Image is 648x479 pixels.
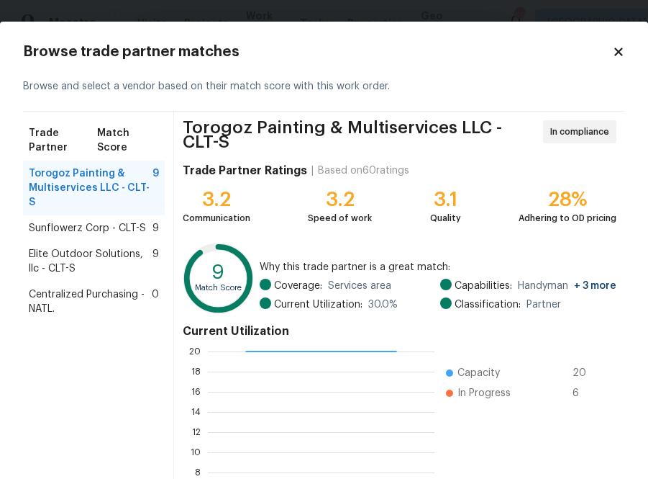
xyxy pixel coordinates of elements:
[455,279,512,293] span: Capabilities:
[183,192,250,207] div: 3.2
[191,367,201,375] text: 18
[29,287,152,316] span: Centralized Purchasing - NATL.
[430,211,461,225] div: Quality
[519,192,616,207] div: 28%
[308,192,372,207] div: 3.2
[183,211,250,225] div: Communication
[307,164,318,178] div: |
[457,366,500,380] span: Capacity
[574,281,616,291] span: + 3 more
[29,221,146,236] span: Sunflowerz Corp - CLT-S
[191,407,201,416] text: 14
[23,45,612,59] h2: Browse trade partner matches
[189,346,201,355] text: 20
[212,262,225,282] text: 9
[519,211,616,225] div: Adhering to OD pricing
[572,386,595,400] span: 6
[195,467,201,476] text: 8
[195,284,242,292] text: Match Score
[274,297,362,312] span: Current Utilization:
[260,260,616,274] span: Why this trade partner is a great match:
[183,324,616,339] h4: Current Utilization
[518,279,616,293] span: Handyman
[526,297,561,312] span: Partner
[191,447,201,456] text: 10
[152,247,159,276] span: 9
[29,166,152,210] span: Torogoz Painting & Multiservices LLC - CLT-S
[183,164,307,178] h4: Trade Partner Ratings
[318,164,409,178] div: Based on 60 ratings
[191,387,201,395] text: 16
[274,279,322,293] span: Coverage:
[328,279,391,293] span: Services area
[192,427,201,436] text: 12
[152,287,159,316] span: 0
[183,120,539,149] span: Torogoz Painting & Multiservices LLC - CLT-S
[308,211,372,225] div: Speed of work
[550,125,615,139] span: In compliance
[368,297,398,312] span: 30.0 %
[572,366,595,380] span: 20
[457,386,511,400] span: In Progress
[97,126,159,155] span: Match Score
[430,192,461,207] div: 3.1
[455,297,521,312] span: Classification:
[29,247,152,276] span: Elite Outdoor Solutions, llc - CLT-S
[152,166,159,210] span: 9
[23,62,625,112] div: Browse and select a vendor based on their match score with this work order.
[152,221,159,236] span: 9
[29,126,97,155] span: Trade Partner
